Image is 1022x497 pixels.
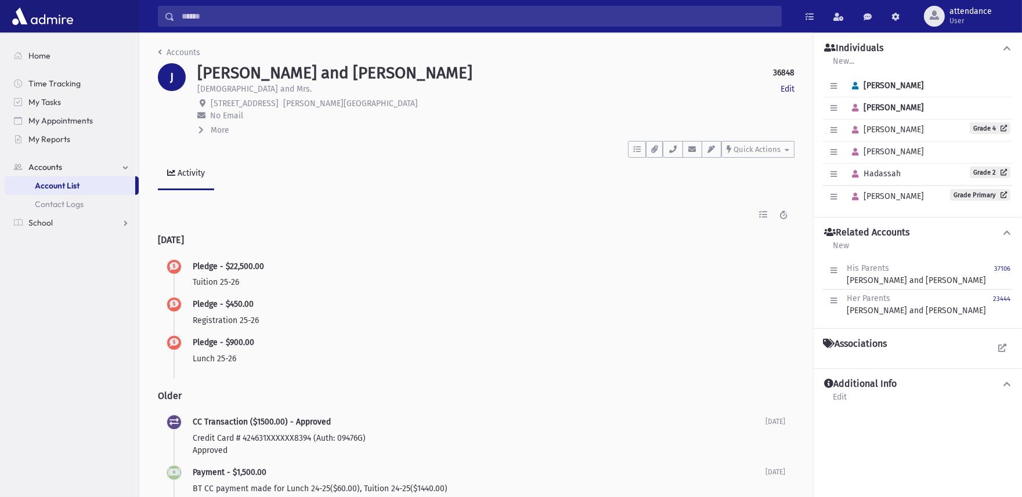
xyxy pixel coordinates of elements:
[781,83,795,95] a: Edit
[949,7,992,16] span: attendance
[5,93,139,111] a: My Tasks
[847,292,986,317] div: [PERSON_NAME] and [PERSON_NAME]
[158,158,214,190] a: Activity
[158,46,200,63] nav: breadcrumb
[5,111,139,130] a: My Appointments
[5,176,135,195] a: Account List
[824,42,883,55] h4: Individuals
[832,239,850,260] a: New
[5,195,139,213] a: Contact Logs
[28,115,93,126] span: My Appointments
[5,74,139,93] a: Time Tracking
[193,276,785,288] p: Tuition 25-26
[35,199,84,209] span: Contact Logs
[773,67,795,79] strong: 36848
[28,134,70,144] span: My Reports
[765,468,785,476] span: [DATE]
[847,293,890,303] span: Her Parents
[823,227,1013,239] button: Related Accounts
[5,158,139,176] a: Accounts
[158,225,795,255] h2: [DATE]
[824,378,897,390] h4: Additional Info
[28,78,81,89] span: Time Tracking
[211,125,229,135] span: More
[847,262,986,286] div: [PERSON_NAME] and [PERSON_NAME]
[994,262,1010,286] a: 37106
[993,295,1010,303] small: 23444
[28,50,50,61] span: Home
[970,122,1010,134] a: Grade 4
[847,191,924,201] span: [PERSON_NAME]
[5,130,139,148] a: My Reports
[847,147,924,157] span: [PERSON_NAME]
[193,417,331,427] span: CC Transaction ($1500.00) - Approved
[5,213,139,232] a: School
[847,263,889,273] span: His Parents
[211,99,279,108] span: [STREET_ADDRESS]
[832,390,847,411] a: Edit
[993,292,1010,317] a: 23444
[193,299,254,309] span: Pledge - $450.00
[823,378,1013,390] button: Additional Info
[175,168,205,178] div: Activity
[832,55,855,75] a: New...
[949,16,992,26] span: User
[193,444,765,456] p: Approved
[970,166,1010,178] a: Grade 2
[28,162,62,172] span: Accounts
[283,99,418,108] span: [PERSON_NAME][GEOGRAPHIC_DATA]
[823,338,887,350] h4: Associations
[35,180,80,191] span: Account List
[158,63,186,91] div: J
[847,169,901,179] span: Hadassah
[9,5,76,28] img: AdmirePro
[193,432,765,444] p: Credit Card # 424631XXXXXX8394 (Auth: 09476G)
[721,141,795,158] button: Quick Actions
[823,42,1013,55] button: Individuals
[734,145,781,154] span: Quick Actions
[197,83,312,95] p: [DEMOGRAPHIC_DATA] and Mrs.
[193,483,765,495] p: BT CC payment made for Lunch 24-25($60.00), Tuition 24-25($1440.00)
[158,381,795,411] h2: Older
[158,48,200,57] a: Accounts
[28,97,61,107] span: My Tasks
[193,262,264,271] span: Pledge - $22,500.00
[197,124,230,136] button: More
[847,81,924,90] span: [PERSON_NAME]
[210,111,243,121] span: No Email
[847,103,924,113] span: [PERSON_NAME]
[193,314,785,327] p: Registration 25-26
[193,338,254,347] span: Pledge - $900.00
[28,217,53,228] span: School
[193,467,266,477] span: Payment - $1,500.00
[765,418,785,426] span: [DATE]
[994,265,1010,273] small: 37106
[950,189,1010,201] a: Grade Primary
[197,63,472,83] h1: [PERSON_NAME] and [PERSON_NAME]
[824,227,909,239] h4: Related Accounts
[5,46,139,65] a: Home
[847,125,924,135] span: [PERSON_NAME]
[193,353,785,365] p: Lunch 25-26
[175,6,781,27] input: Search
